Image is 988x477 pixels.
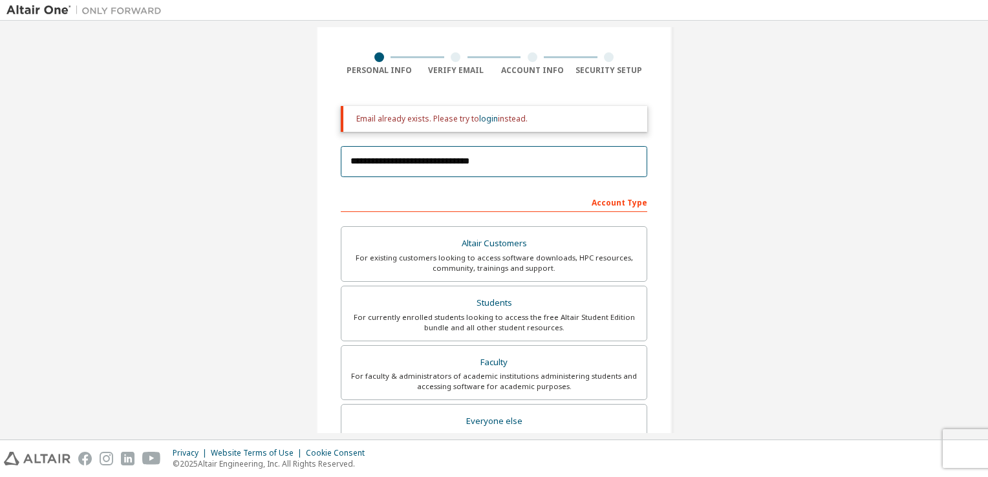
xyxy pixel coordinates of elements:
[173,458,372,469] p: © 2025 Altair Engineering, Inc. All Rights Reserved.
[349,354,639,372] div: Faculty
[349,430,639,451] div: For individuals, businesses and everyone else looking to try Altair software and explore our prod...
[356,114,637,124] div: Email already exists. Please try to instead.
[4,452,70,465] img: altair_logo.svg
[173,448,211,458] div: Privacy
[349,412,639,430] div: Everyone else
[479,113,498,124] a: login
[306,448,372,458] div: Cookie Consent
[418,65,495,76] div: Verify Email
[341,191,647,212] div: Account Type
[349,312,639,333] div: For currently enrolled students looking to access the free Altair Student Edition bundle and all ...
[571,65,648,76] div: Security Setup
[100,452,113,465] img: instagram.svg
[211,448,306,458] div: Website Terms of Use
[6,4,168,17] img: Altair One
[341,65,418,76] div: Personal Info
[494,65,571,76] div: Account Info
[121,452,134,465] img: linkedin.svg
[349,253,639,273] div: For existing customers looking to access software downloads, HPC resources, community, trainings ...
[142,452,161,465] img: youtube.svg
[349,294,639,312] div: Students
[78,452,92,465] img: facebook.svg
[349,235,639,253] div: Altair Customers
[349,371,639,392] div: For faculty & administrators of academic institutions administering students and accessing softwa...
